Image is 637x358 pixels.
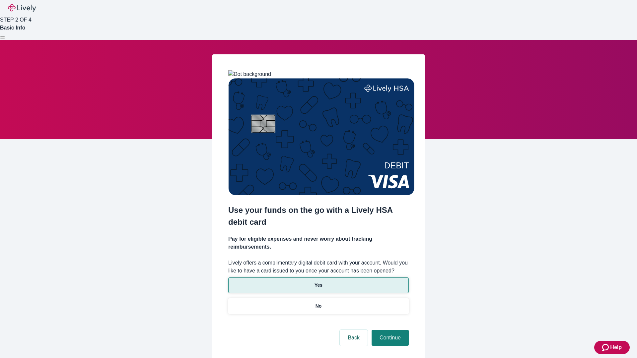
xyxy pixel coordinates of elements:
[610,343,622,351] span: Help
[228,204,409,228] h2: Use your funds on the go with a Lively HSA debit card
[228,277,409,293] button: Yes
[602,343,610,351] svg: Zendesk support icon
[228,259,409,275] label: Lively offers a complimentary digital debit card with your account. Would you like to have a card...
[228,70,271,78] img: Dot background
[8,4,36,12] img: Lively
[316,303,322,310] p: No
[228,298,409,314] button: No
[315,282,322,289] p: Yes
[340,330,368,346] button: Back
[228,235,409,251] h4: Pay for eligible expenses and never worry about tracking reimbursements.
[228,78,414,195] img: Debit card
[372,330,409,346] button: Continue
[594,341,630,354] button: Zendesk support iconHelp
